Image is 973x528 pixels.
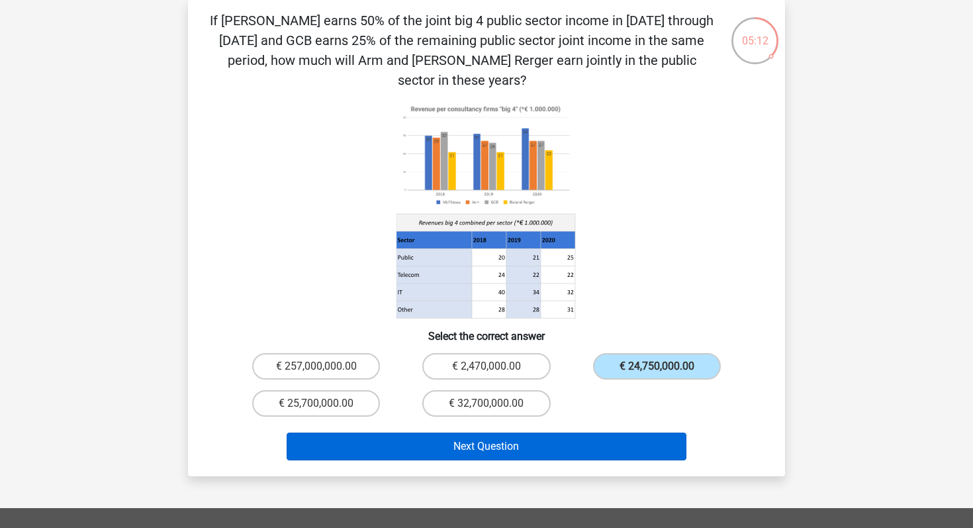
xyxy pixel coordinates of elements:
[252,390,380,417] label: € 25,700,000.00
[209,319,764,343] h6: Select the correct answer
[593,353,721,380] label: € 24,750,000.00
[287,433,687,460] button: Next Question
[422,390,550,417] label: € 32,700,000.00
[252,353,380,380] label: € 257,000,000.00
[730,16,780,49] div: 05:12
[209,11,714,90] p: If [PERSON_NAME] earns 50% of the joint big 4 public sector income in [DATE] through [DATE] and G...
[422,353,550,380] label: € 2,470,000.00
